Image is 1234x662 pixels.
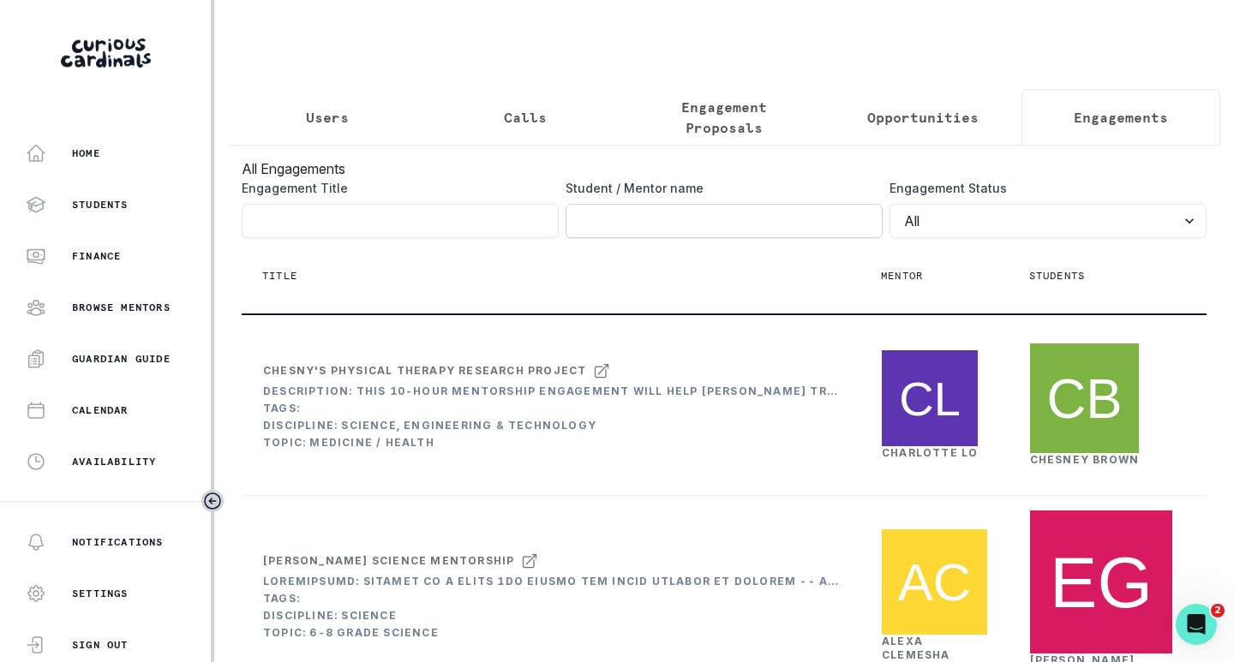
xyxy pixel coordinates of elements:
h3: All Engagements [242,158,1207,179]
div: Chesny's Physical Therapy Research Project [263,364,586,378]
p: Title [262,269,297,283]
label: Engagement Title [242,179,548,197]
p: Students [1029,269,1086,283]
p: Students [72,198,129,212]
p: Calendar [72,403,129,417]
img: Curious Cardinals Logo [61,39,151,68]
p: Finance [72,249,121,263]
iframe: Intercom live chat [1176,604,1217,645]
p: Users [306,107,349,128]
div: Discipline: Science, Engineering & Technology [263,419,839,432]
p: Home [72,146,100,160]
a: Charlotte Lo [882,446,978,459]
div: Topic: 6-8 Grade Science [263,626,839,640]
div: Description: This 10-hour mentorship engagement will help [PERSON_NAME] transform her existing [M... [263,385,839,398]
div: [PERSON_NAME] Science Mentorship [263,554,514,568]
label: Engagement Status [890,179,1196,197]
p: Mentor [881,269,923,283]
p: Browse Mentors [72,301,171,314]
a: Alexa Clemesha [882,635,950,661]
div: Tags: [263,402,839,415]
div: Loremipsumd: Sitamet co a elits 1do eiusmo tem incid utlabor et dolorem -- Ali en admini ven q no... [263,575,839,588]
p: Engagements [1074,107,1168,128]
div: Discipline: Science [263,609,839,623]
button: Toggle sidebar [201,490,224,512]
p: Opportunities [867,107,979,128]
p: Settings [72,587,129,600]
p: Sign Out [72,638,129,652]
div: Topic: Medicine / Health [263,436,839,450]
p: Guardian Guide [72,352,171,366]
p: Availability [72,455,156,468]
div: Tags: [263,592,839,605]
p: Engagement Proposals [639,97,809,138]
span: 2 [1211,604,1225,617]
p: Calls [504,107,547,128]
p: Notifications [72,535,164,549]
label: Student / Mentor name [566,179,872,197]
a: Chesney Brown [1030,453,1140,466]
